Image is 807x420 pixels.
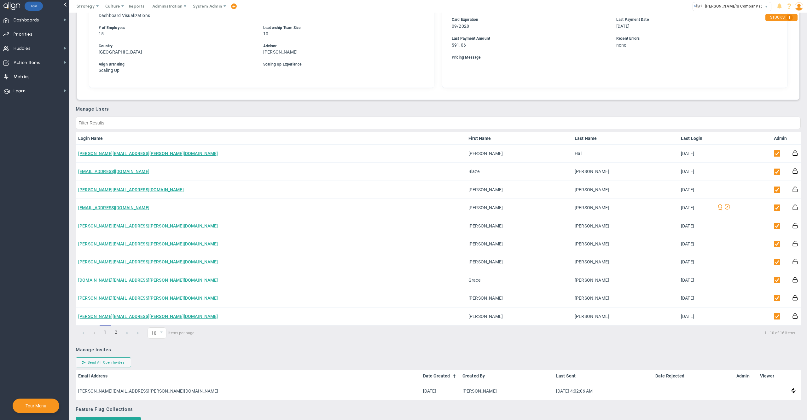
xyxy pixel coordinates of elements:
[78,241,218,246] a: [PERSON_NAME][EMAIL_ADDRESS][PERSON_NAME][DOMAIN_NAME]
[792,204,798,210] button: Reset Password
[78,223,218,228] a: [PERSON_NAME][EMAIL_ADDRESS][PERSON_NAME][DOMAIN_NAME]
[678,217,713,235] td: [DATE]
[678,235,713,253] td: [DATE]
[616,24,630,29] span: [DATE]
[76,406,801,412] h3: Feature Flag Collections
[76,106,801,112] h3: Manage Users
[202,329,795,337] span: 1 - 10 of 16 items
[14,56,40,69] span: Action Items
[716,204,723,211] span: Align Champion
[792,186,798,193] button: Reset Password
[702,2,778,10] span: [PERSON_NAME]'s Company (Sandbox)
[466,145,572,163] td: [PERSON_NAME]
[14,14,39,27] span: Dashboards
[723,204,730,211] span: Decision Maker
[76,357,131,367] button: Send All Open Invites
[736,373,755,378] a: Admin
[14,84,26,98] span: Learn
[572,145,678,163] td: Hall
[468,136,570,141] a: First Name
[466,235,572,253] td: [PERSON_NAME]
[466,253,572,271] td: [PERSON_NAME]
[466,308,572,325] td: [PERSON_NAME]
[678,253,713,271] td: [DATE]
[466,217,572,235] td: [PERSON_NAME]
[678,271,713,289] td: [DATE]
[616,43,626,48] span: none
[572,181,678,199] td: [PERSON_NAME]
[572,308,678,325] td: [PERSON_NAME]
[462,373,551,378] a: Created By
[263,49,298,55] span: [PERSON_NAME]
[78,314,218,319] a: [PERSON_NAME][EMAIL_ADDRESS][PERSON_NAME][DOMAIN_NAME]
[111,325,122,339] a: 2
[263,43,416,49] div: Advisor
[24,403,48,409] button: Tour Menu
[452,36,605,42] div: Last Payment Amount
[76,117,801,129] input: Filter Results
[193,4,222,9] span: System Admin
[99,61,252,67] div: Align Branding
[575,136,676,141] a: Last Name
[421,382,460,400] td: [DATE]
[681,136,711,141] a: Last Login
[762,2,771,11] span: select
[616,36,769,42] div: Recent Errors
[78,373,418,378] a: Email Address
[572,199,678,217] td: [PERSON_NAME]
[78,136,463,141] a: Login Name
[774,136,787,141] a: Admin
[556,373,650,378] a: Last Sent
[14,28,32,41] span: Priorities
[460,382,554,400] td: [PERSON_NAME]
[76,347,801,353] h3: Manage Invites
[263,25,416,31] div: Leadership Team Size
[792,150,798,156] button: Reset Password
[572,217,678,235] td: [PERSON_NAME]
[572,163,678,181] td: [PERSON_NAME]
[795,2,803,11] img: 48978.Person.photo
[122,328,133,339] a: Go to the next page
[99,49,142,55] span: [GEOGRAPHIC_DATA]
[572,235,678,253] td: [PERSON_NAME]
[263,61,416,67] div: Scaling Up Experience
[78,187,184,192] a: [PERSON_NAME][EMAIL_ADDRESS][DOMAIN_NAME]
[694,2,702,10] img: 33318.Company.photo
[678,181,713,199] td: [DATE]
[14,70,30,83] span: Metrics
[466,199,572,217] td: [PERSON_NAME]
[99,25,252,31] div: # of Employees
[678,145,713,163] td: [DATE]
[99,43,252,49] div: Country
[452,43,466,48] span: $91.06
[77,4,95,9] span: Strategy
[554,382,653,400] td: [DATE] 4:02:06 AM
[678,163,713,181] td: [DATE]
[78,278,218,283] a: [DOMAIN_NAME][EMAIL_ADDRESS][PERSON_NAME][DOMAIN_NAME]
[786,14,793,21] span: 1
[452,24,469,29] span: 09/2028
[99,68,120,73] span: Scaling Up
[78,169,149,174] a: [EMAIL_ADDRESS][DOMAIN_NAME]
[76,382,421,400] td: [PERSON_NAME][EMAIL_ADDRESS][PERSON_NAME][DOMAIN_NAME]
[452,17,605,23] div: Card Expiration
[792,240,798,247] button: Reset Password
[466,163,572,181] td: Blaze
[616,17,769,23] div: Last Payment Date
[78,205,149,210] a: [EMAIL_ADDRESS][DOMAIN_NAME]
[148,327,194,339] span: items per page
[466,271,572,289] td: Grace
[792,276,798,283] button: Reset Password
[678,289,713,307] td: [DATE]
[14,42,31,55] span: Huddles
[152,4,182,9] span: Administration
[792,258,798,265] button: Reset Password
[655,373,731,378] a: Date Rejected
[78,259,218,264] a: [PERSON_NAME][EMAIL_ADDRESS][PERSON_NAME][DOMAIN_NAME]
[792,294,798,301] button: Reset Password
[105,4,120,9] span: Culture
[678,308,713,325] td: [DATE]
[792,168,798,174] button: Reset Password
[148,328,157,338] span: 10
[760,373,787,378] a: Viewer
